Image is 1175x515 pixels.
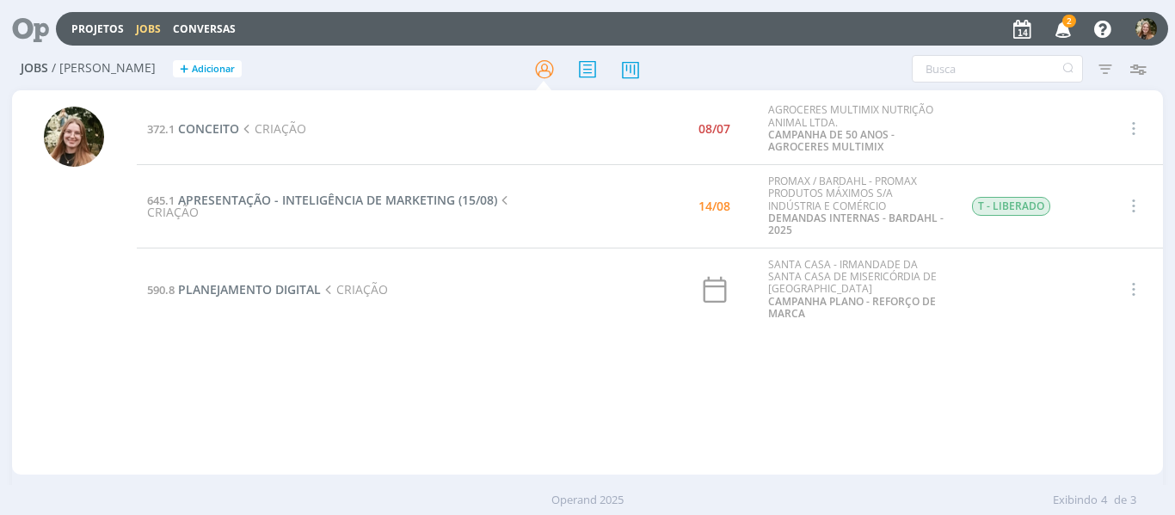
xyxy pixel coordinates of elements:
[180,60,188,78] span: +
[192,64,235,75] span: Adicionar
[178,120,239,137] span: CONCEITO
[178,192,497,208] span: APRESENTAÇÃO - INTELIGÊNCIA DE MARKETING (15/08)
[173,60,242,78] button: +Adicionar
[239,120,306,137] span: CRIAÇÃO
[66,22,129,36] button: Projetos
[1130,492,1136,509] span: 3
[21,61,48,76] span: Jobs
[136,21,161,36] a: Jobs
[768,259,945,321] div: SANTA CASA - IRMANDADE DA SANTA CASA DE MISERICÓRDIA DE [GEOGRAPHIC_DATA]
[1053,492,1098,509] span: Exibindo
[147,192,513,220] span: CRIAÇÃO
[147,282,175,297] span: 590.8
[972,197,1050,216] span: T - LIBERADO
[44,107,104,167] img: L
[71,21,124,36] a: Projetos
[1114,492,1127,509] span: de
[698,200,730,212] div: 14/08
[131,22,166,36] button: Jobs
[147,281,321,297] a: 590.8PLANEJAMENTO DIGITAL
[147,192,497,208] a: 645.1APRESENTAÇÃO - INTELIGÊNCIA DE MARKETING (15/08)
[173,21,236,36] a: Conversas
[1101,492,1107,509] span: 4
[168,22,241,36] button: Conversas
[147,120,239,137] a: 372.1CONCEITO
[1135,14,1158,44] button: L
[768,175,945,237] div: PROMAX / BARDAHL - PROMAX PRODUTOS MÁXIMOS S/A INDÚSTRIA E COMÉRCIO
[1135,18,1157,40] img: L
[768,294,936,321] a: CAMPANHA PLANO - REFORÇO DE MARCA
[768,127,895,154] a: CAMPANHA DE 50 ANOS - AGROCERES MULTIMIX
[912,55,1083,83] input: Busca
[768,104,945,154] div: AGROCERES MULTIMIX NUTRIÇÃO ANIMAL LTDA.
[147,121,175,137] span: 372.1
[1062,15,1076,28] span: 2
[321,281,388,297] span: CRIAÇÃO
[698,123,730,135] div: 08/07
[52,61,156,76] span: / [PERSON_NAME]
[1044,14,1080,45] button: 2
[147,193,175,208] span: 645.1
[768,211,944,237] a: DEMANDAS INTERNAS - BARDAHL - 2025
[178,281,321,297] span: PLANEJAMENTO DIGITAL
